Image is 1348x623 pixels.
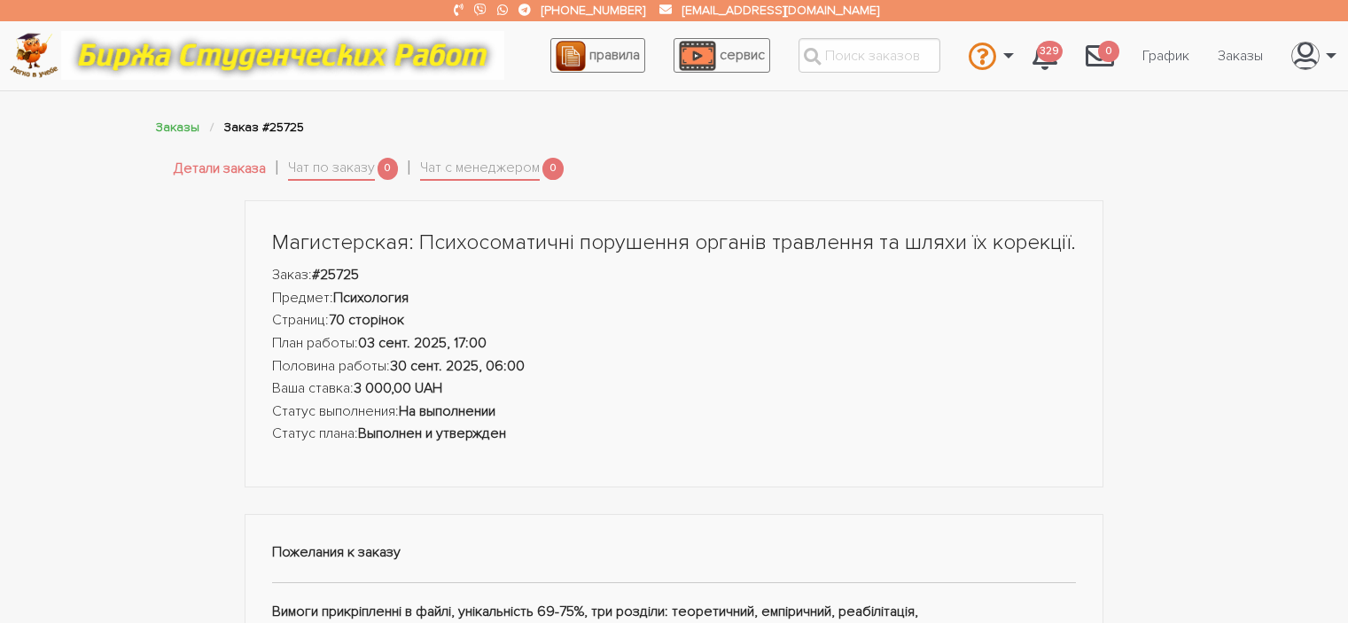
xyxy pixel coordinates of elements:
span: 0 [1098,41,1119,63]
li: Заказ: [272,264,1077,287]
a: Чат с менеджером [420,157,540,182]
img: play_icon-49f7f135c9dc9a03216cfdbccbe1e3994649169d890fb554cedf0eac35a01ba8.png [679,41,716,71]
a: График [1128,39,1204,73]
span: правила [589,46,640,64]
a: правила [550,38,645,73]
li: Ваша ставка: [272,378,1077,401]
img: motto-12e01f5a76059d5f6a28199ef077b1f78e012cfde436ab5cf1d4517935686d32.gif [61,31,504,80]
h1: Магистерская: Психосоматичні порушення органів травлення та шляхи їх корекції. [272,228,1077,258]
span: 0 [542,158,564,180]
a: [PHONE_NUMBER] [542,3,645,18]
li: Статус плана: [272,423,1077,446]
li: Половина работы: [272,355,1077,378]
span: 329 [1037,41,1063,63]
a: Заказы [1204,39,1277,73]
strong: Психология [333,289,409,307]
a: Заказы [156,120,199,135]
a: 0 [1071,32,1128,80]
strong: #25725 [312,266,359,284]
a: 329 [1018,32,1071,80]
span: 0 [378,158,399,180]
span: сервис [720,46,765,64]
a: сервис [674,38,770,73]
strong: 03 сент. 2025, 17:00 [358,334,487,352]
input: Поиск заказов [799,38,940,73]
img: agreement_icon-feca34a61ba7f3d1581b08bc946b2ec1ccb426f67415f344566775c155b7f62c.png [556,41,586,71]
a: Чат по заказу [288,157,375,182]
li: Предмет: [272,287,1077,310]
strong: Пожелания к заказу [272,543,401,561]
a: [EMAIL_ADDRESS][DOMAIN_NAME] [682,3,879,18]
strong: 30 сент. 2025, 06:00 [390,357,525,375]
li: Страниц: [272,309,1077,332]
strong: 3 000,00 UAH [354,379,442,397]
a: Детали заказа [174,158,266,181]
strong: 70 сторінок [329,311,404,329]
img: logo-c4363faeb99b52c628a42810ed6dfb4293a56d4e4775eb116515dfe7f33672af.png [10,33,58,78]
strong: На выполнении [399,402,495,420]
strong: Выполнен и утвержден [358,424,506,442]
li: Заказ #25725 [224,117,304,137]
li: План работы: [272,332,1077,355]
li: Статус выполнения: [272,401,1077,424]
